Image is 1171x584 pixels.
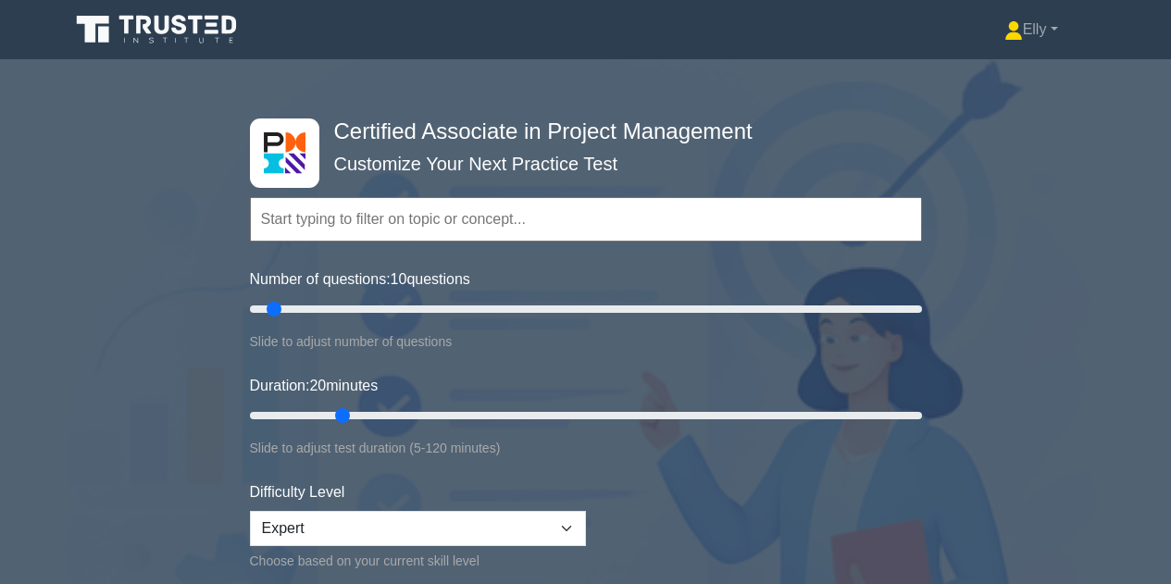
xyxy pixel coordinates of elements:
[250,481,345,503] label: Difficulty Level
[250,375,379,397] label: Duration: minutes
[250,197,922,242] input: Start typing to filter on topic or concept...
[250,268,470,291] label: Number of questions: questions
[309,378,326,393] span: 20
[250,550,586,572] div: Choose based on your current skill level
[960,11,1102,48] a: Elly
[250,330,922,353] div: Slide to adjust number of questions
[250,437,922,459] div: Slide to adjust test duration (5-120 minutes)
[391,271,407,287] span: 10
[327,118,831,145] h4: Certified Associate in Project Management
